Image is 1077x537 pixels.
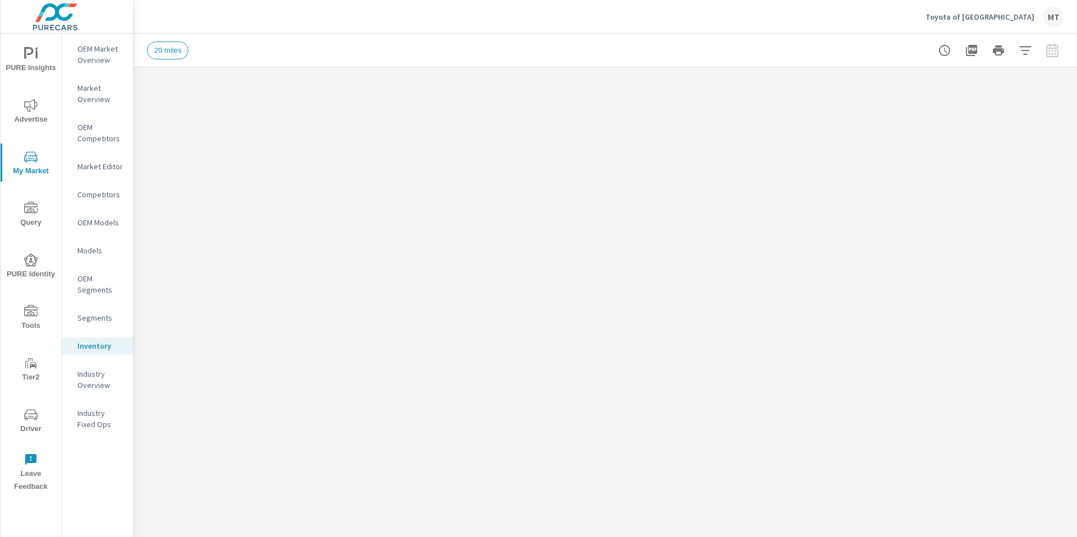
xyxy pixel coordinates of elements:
[77,217,124,228] p: OEM Models
[62,309,133,326] div: Segments
[960,39,983,62] button: "Export Report to PDF"
[77,368,124,391] p: Industry Overview
[62,214,133,231] div: OEM Models
[4,99,58,126] span: Advertise
[62,405,133,433] div: Industry Fixed Ops
[987,39,1010,62] button: Print Report
[77,43,124,66] p: OEM Market Overview
[62,270,133,298] div: OEM Segments
[1043,7,1064,27] div: MT
[148,46,188,54] span: 20 miles
[4,47,58,75] span: PURE Insights
[4,357,58,384] span: Tier2
[4,408,58,436] span: Driver
[77,312,124,323] p: Segments
[62,80,133,108] div: Market Overview
[62,337,133,354] div: Inventory
[62,40,133,68] div: OEM Market Overview
[62,158,133,175] div: Market Editor
[77,161,124,172] p: Market Editor
[4,253,58,281] span: PURE Identity
[926,12,1034,22] p: Toyota of [GEOGRAPHIC_DATA]
[4,453,58,493] span: Leave Feedback
[77,82,124,105] p: Market Overview
[77,245,124,256] p: Models
[62,186,133,203] div: Competitors
[62,365,133,394] div: Industry Overview
[77,122,124,144] p: OEM Competitors
[1014,39,1037,62] button: Apply Filters
[77,273,124,295] p: OEM Segments
[4,150,58,178] span: My Market
[62,242,133,259] div: Models
[1,34,61,498] div: nav menu
[77,408,124,430] p: Industry Fixed Ops
[4,202,58,229] span: Query
[62,119,133,147] div: OEM Competitors
[77,340,124,351] p: Inventory
[77,189,124,200] p: Competitors
[4,305,58,332] span: Tools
